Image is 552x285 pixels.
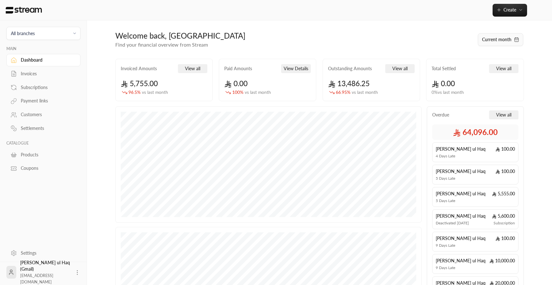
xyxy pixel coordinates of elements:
[20,259,70,285] div: [PERSON_NAME] ul Haq (Gmail)
[115,31,471,41] div: Welcome back, [GEOGRAPHIC_DATA]
[436,221,469,226] span: Deactivated [DATE]
[115,41,208,48] span: Find your financial overview from Stream
[245,89,271,95] span: vs last month
[6,95,80,107] a: Payment links
[21,98,73,104] div: Payment links
[6,122,80,135] a: Settlements
[232,89,271,96] span: 100 %
[6,54,80,66] a: Dashboard
[436,146,486,152] span: [PERSON_NAME] ul Haq
[436,213,486,219] span: [PERSON_NAME] ul Haq
[224,79,248,88] span: 0.00
[489,258,515,264] span: 10,000.00
[6,247,80,259] a: Settings
[178,64,207,73] button: View all
[432,187,518,207] a: [PERSON_NAME] ul Haq 5,555.005 Days Late
[495,168,515,175] span: 100.00
[432,232,518,251] a: [PERSON_NAME] ul Haq 100.009 Days Late
[503,7,516,12] span: Create
[492,191,515,197] span: 5,555.00
[432,112,449,118] span: Overdue
[489,64,518,73] button: View all
[6,68,80,80] a: Invoices
[495,235,515,242] span: 100.00
[21,111,73,118] div: Customers
[5,7,42,14] img: Logo
[436,154,455,159] span: 4 Days Late
[453,127,498,137] span: 64,096.00
[495,146,515,152] span: 100.00
[336,89,378,96] span: 66.95 %
[6,81,80,94] a: Subscriptions
[436,258,486,264] span: [PERSON_NAME] ul Haq
[494,221,515,226] span: Subscription
[432,209,518,229] a: [PERSON_NAME] ul Haq 5,600.00Deactivated [DATE]Subscription
[436,176,455,181] span: 5 Days Late
[436,191,486,197] span: [PERSON_NAME] ul Haq
[328,65,372,72] h2: Outstanding Amounts
[21,125,73,131] div: Settlements
[328,79,370,88] span: 13,486.25
[20,273,53,284] span: [EMAIL_ADDRESS][DOMAIN_NAME]
[21,165,73,171] div: Coupons
[6,148,80,161] a: Products
[21,84,73,91] div: Subscriptions
[6,109,80,121] a: Customers
[436,198,455,203] span: 5 Days Late
[6,162,80,175] a: Coupons
[432,65,456,72] h2: Total Settled
[6,46,80,51] p: MAIN
[436,243,455,248] span: 9 Days Late
[432,165,518,184] a: [PERSON_NAME] ul Haq 100.005 Days Late
[21,57,73,63] div: Dashboard
[436,265,455,270] span: 9 Days Late
[121,65,157,72] h2: Invoiced Amounts
[492,213,515,219] span: 5,600.00
[432,79,455,88] span: 0.00
[11,30,35,37] div: All branches
[432,254,518,274] a: [PERSON_NAME] ul Haq 10,000.009 Days Late
[6,141,80,146] p: CATALOGUE
[432,142,518,162] a: [PERSON_NAME] ul Haq 100.004 Days Late
[128,89,168,96] span: 96.5 %
[6,27,80,40] button: All branches
[436,168,486,175] span: [PERSON_NAME] ul Haq
[21,152,73,158] div: Products
[489,110,518,119] button: View all
[436,235,486,242] span: [PERSON_NAME] ul Haq
[432,89,464,96] span: 0 % vs last month
[121,79,158,88] span: 5,755.00
[385,64,415,73] button: View all
[21,250,73,256] div: Settings
[281,64,311,73] button: View Details
[352,89,378,95] span: vs last month
[224,65,252,72] h2: Paid Amounts
[142,89,168,95] span: vs last month
[478,33,523,46] button: Current month
[21,71,73,77] div: Invoices
[493,4,527,17] button: Create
